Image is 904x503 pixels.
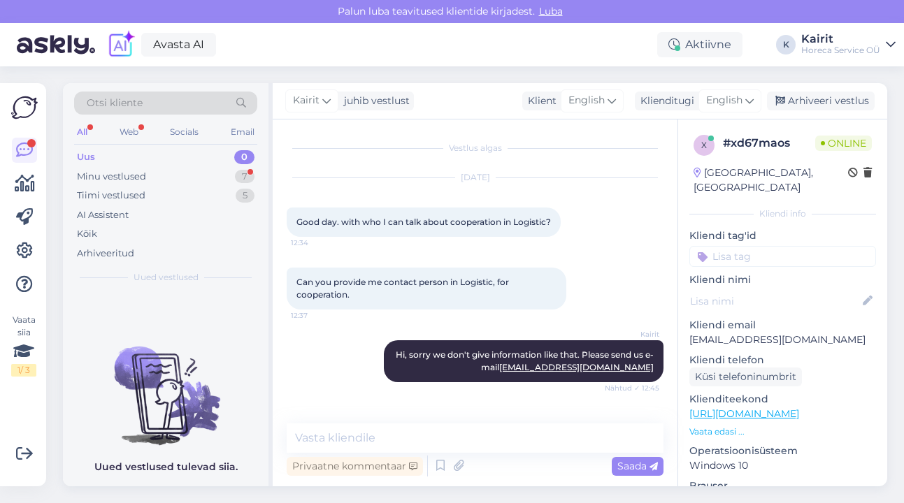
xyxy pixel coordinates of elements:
[77,227,97,241] div: Kõik
[689,228,876,243] p: Kliendi tag'id
[689,407,799,420] a: [URL][DOMAIN_NAME]
[287,142,663,154] div: Vestlus algas
[689,458,876,473] p: Windows 10
[296,277,511,300] span: Can you provide me contact person in Logistic, for cooperation.
[617,460,658,472] span: Saada
[689,353,876,367] p: Kliendi telefon
[234,150,254,164] div: 0
[338,94,410,108] div: juhib vestlust
[801,45,880,56] div: Horeca Service OÜ
[690,293,860,309] input: Lisa nimi
[87,96,143,110] span: Otsi kliente
[689,479,876,493] p: Brauser
[236,189,254,203] div: 5
[291,238,343,248] span: 12:34
[689,318,876,333] p: Kliendi email
[11,94,38,121] img: Askly Logo
[499,362,654,372] a: [EMAIL_ADDRESS][DOMAIN_NAME]
[77,208,129,222] div: AI Assistent
[287,171,663,184] div: [DATE]
[141,33,216,57] a: Avasta AI
[801,34,896,56] a: KairitHoreca Service OÜ
[689,425,876,438] p: Vaata edasi ...
[396,349,654,372] span: Hi, sorry we don't give information like that. Please send us e-mail
[287,457,423,476] div: Privaatne kommentaar
[776,35,796,54] div: K
[607,329,659,340] span: Kairit
[801,34,880,45] div: Kairit
[635,94,694,108] div: Klienditugi
[228,123,257,141] div: Email
[657,32,742,57] div: Aktiivne
[701,140,707,150] span: x
[694,166,848,195] div: [GEOGRAPHIC_DATA], [GEOGRAPHIC_DATA]
[77,150,95,164] div: Uus
[167,123,201,141] div: Socials
[767,92,875,110] div: Arhiveeri vestlus
[134,271,199,284] span: Uued vestlused
[235,170,254,184] div: 7
[106,30,136,59] img: explore-ai
[689,246,876,267] input: Lisa tag
[689,367,802,386] div: Küsi telefoninumbrit
[706,93,742,108] span: English
[568,93,605,108] span: English
[815,136,872,151] span: Online
[63,321,268,447] img: No chats
[77,189,145,203] div: Tiimi vestlused
[605,383,659,393] span: Nähtud ✓ 12:45
[535,5,567,17] span: Luba
[689,392,876,407] p: Klienditeekond
[689,444,876,458] p: Operatsioonisüsteem
[117,123,141,141] div: Web
[689,333,876,347] p: [EMAIL_ADDRESS][DOMAIN_NAME]
[522,94,557,108] div: Klient
[11,314,36,377] div: Vaata siia
[723,135,815,152] div: # xd67maos
[11,364,36,377] div: 1 / 3
[296,217,551,227] span: Good day. with who I can talk about cooperation in Logistic?
[77,247,134,261] div: Arhiveeritud
[689,272,876,287] p: Kliendi nimi
[74,123,90,141] div: All
[94,460,238,474] p: Uued vestlused tulevad siia.
[291,310,343,321] span: 12:37
[293,93,320,108] span: Kairit
[77,170,146,184] div: Minu vestlused
[689,207,876,220] div: Kliendi info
